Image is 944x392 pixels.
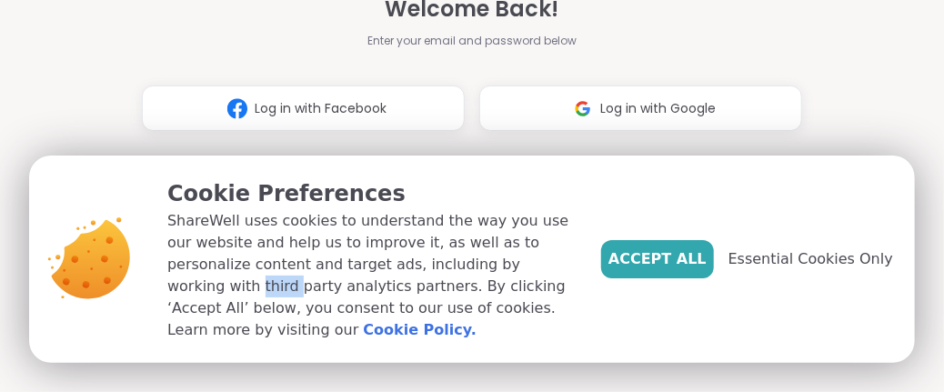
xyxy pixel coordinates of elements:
[600,99,716,118] span: Log in with Google
[479,85,802,131] button: Log in with Google
[367,33,577,49] span: Enter your email and password below
[255,99,387,118] span: Log in with Facebook
[608,248,707,270] span: Accept All
[566,92,600,126] img: ShareWell Logomark
[142,85,465,131] button: Log in with Facebook
[167,177,572,210] p: Cookie Preferences
[601,240,714,278] button: Accept All
[363,319,476,341] a: Cookie Policy.
[220,92,255,126] img: ShareWell Logomark
[167,210,572,341] p: ShareWell uses cookies to understand the way you use our website and help us to improve it, as we...
[728,248,893,270] span: Essential Cookies Only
